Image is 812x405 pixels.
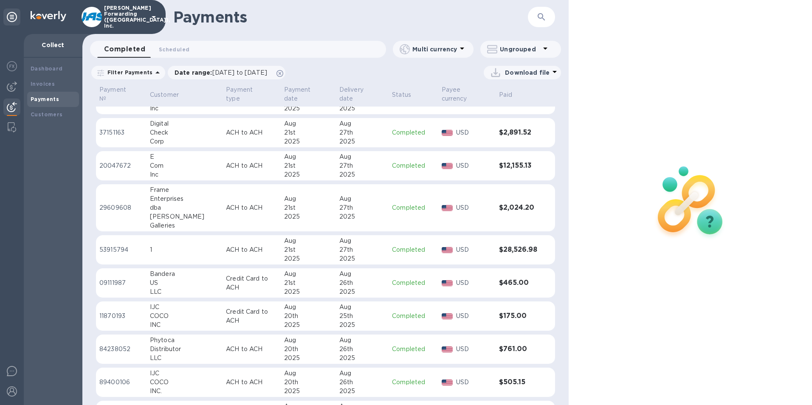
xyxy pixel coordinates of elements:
p: Credit Card to ACH [226,274,277,292]
p: Completed [392,161,434,170]
div: dba [150,203,219,212]
p: Multi currency [412,45,457,53]
div: IJC [150,303,219,312]
div: Inc [150,170,219,179]
div: 26th [339,345,385,354]
div: LLC [150,287,219,296]
span: Status [392,90,422,99]
div: 2025 [339,287,385,296]
h3: $2,024.20 [499,204,538,212]
div: Aug [339,152,385,161]
img: USD [442,205,453,211]
p: 11870193 [99,312,143,321]
p: Payee currency [442,85,482,103]
div: Enterprises [150,194,219,203]
img: USD [442,313,453,319]
h3: $505.15 [499,378,538,386]
span: Delivery date [339,85,385,103]
div: 26th [339,378,385,387]
h3: $465.00 [499,279,538,287]
div: 2025 [339,212,385,221]
p: USD [456,378,492,387]
div: Aug [284,152,333,161]
div: 25th [339,312,385,321]
div: Com [150,161,219,170]
img: Foreign exchange [7,61,17,71]
div: 2025 [284,170,333,179]
div: 21st [284,278,333,287]
div: 20th [284,378,333,387]
h3: $12,155.13 [499,162,538,170]
div: Aug [339,336,385,345]
div: IJC [150,369,219,378]
p: Collect [31,41,76,49]
div: Aug [284,119,333,128]
p: Completed [392,312,434,321]
div: 2025 [339,321,385,329]
p: Completed [392,128,434,137]
div: 2025 [339,354,385,363]
p: Paid [499,90,512,99]
div: 2025 [284,287,333,296]
div: 20th [284,345,333,354]
div: Aug [339,236,385,245]
div: 27th [339,245,385,254]
div: COCO [150,378,219,387]
b: Customers [31,111,63,118]
div: COCO [150,312,219,321]
div: 26th [339,278,385,287]
div: Aug [284,336,333,345]
p: 20047672 [99,161,143,170]
p: Status [392,90,411,99]
p: USD [456,128,492,137]
p: 29609608 [99,203,143,212]
div: Aug [284,270,333,278]
div: 27th [339,161,385,170]
div: 27th [339,203,385,212]
p: USD [456,278,492,287]
p: Filter Payments [104,69,152,76]
p: Completed [392,245,434,254]
p: Ungrouped [500,45,540,53]
div: Distributor [150,345,219,354]
span: Payment date [284,85,333,103]
p: Delivery date [339,85,374,103]
span: [DATE] to [DATE] [212,69,267,76]
h3: $175.00 [499,312,538,320]
h3: $28,526.98 [499,246,538,254]
div: 2025 [339,104,385,113]
div: 20th [284,312,333,321]
div: Aug [339,270,385,278]
p: ACH to ACH [226,378,277,387]
div: 2025 [284,137,333,146]
div: 2025 [284,254,333,263]
div: 2025 [284,104,333,113]
div: Frame [150,186,219,194]
img: USD [442,247,453,253]
p: Completed [392,378,434,387]
p: Download file [505,68,550,77]
img: USD [442,346,453,352]
div: Inc [150,104,219,113]
span: Scheduled [159,45,189,54]
div: 21st [284,128,333,137]
div: Aug [339,119,385,128]
div: 1 [150,245,219,254]
div: Aug [284,303,333,312]
div: 2025 [339,254,385,263]
img: USD [442,280,453,286]
p: Payment type [226,85,266,103]
h3: $2,891.52 [499,129,538,137]
div: 21st [284,161,333,170]
div: 2025 [284,212,333,221]
span: Payment № [99,85,143,103]
div: Aug [284,236,333,245]
div: E [150,152,219,161]
div: Digital [150,119,219,128]
div: 27th [339,128,385,137]
p: ACH to ACH [226,161,277,170]
div: 2025 [339,387,385,396]
div: Aug [339,303,385,312]
p: 09111987 [99,278,143,287]
p: USD [456,245,492,254]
